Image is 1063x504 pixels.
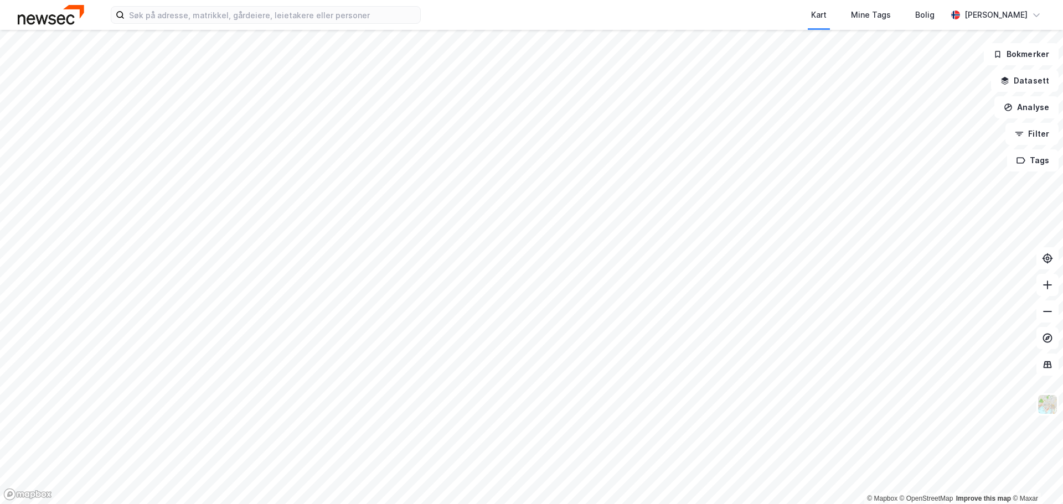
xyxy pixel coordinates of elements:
div: [PERSON_NAME] [964,8,1028,22]
button: Bokmerker [984,43,1059,65]
a: Mapbox [867,495,897,502]
button: Analyse [994,96,1059,118]
a: OpenStreetMap [900,495,953,502]
img: Z [1037,394,1058,415]
iframe: Chat Widget [1008,451,1063,504]
img: newsec-logo.f6e21ccffca1b3a03d2d.png [18,5,84,24]
div: Mine Tags [851,8,891,22]
div: Bolig [915,8,935,22]
a: Mapbox homepage [3,488,52,501]
button: Filter [1005,123,1059,145]
button: Tags [1007,149,1059,172]
a: Improve this map [956,495,1011,502]
input: Søk på adresse, matrikkel, gårdeiere, leietakere eller personer [125,7,420,23]
button: Datasett [991,70,1059,92]
div: Kart [811,8,827,22]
